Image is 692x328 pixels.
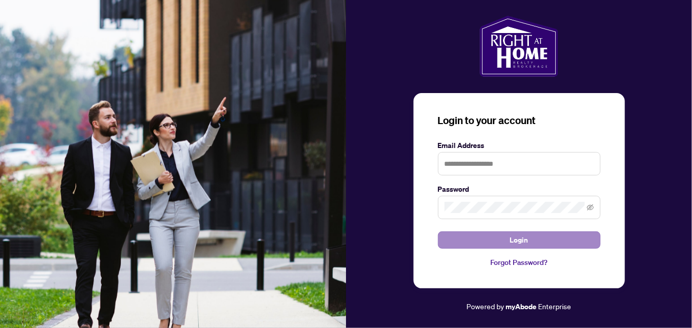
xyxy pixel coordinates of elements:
h3: Login to your account [438,113,601,128]
a: Forgot Password? [438,257,601,268]
span: eye-invisible [587,204,594,211]
label: Email Address [438,140,601,151]
span: Enterprise [539,302,572,311]
label: Password [438,184,601,195]
img: ma-logo [480,16,558,77]
span: Powered by [467,302,505,311]
span: Login [510,232,528,248]
button: Login [438,231,601,249]
a: myAbode [506,301,537,312]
